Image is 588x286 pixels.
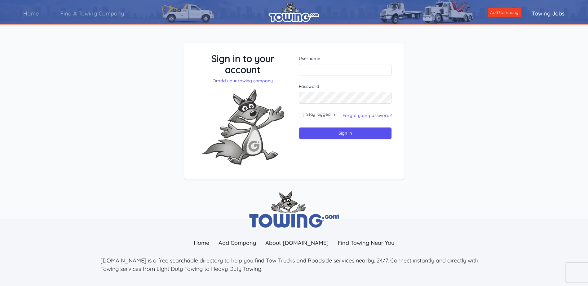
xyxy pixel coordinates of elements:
a: Find A Towing Company [50,5,135,22]
a: Find Towing Near You [333,236,399,249]
label: Stay logged in [306,111,335,117]
a: About [DOMAIN_NAME] [261,236,333,249]
img: logo.png [269,2,319,22]
a: Towing Jobs [521,5,576,22]
a: Add Company [487,8,521,17]
label: Username [299,55,392,62]
a: add your towing company [218,78,273,84]
input: Sign in [299,127,392,139]
a: Home [189,236,214,249]
a: Add Company [214,236,261,249]
a: Home [12,5,50,22]
p: [DOMAIN_NAME] is a free searchable directory to help you find Tow Trucks and Roadside services ne... [100,256,488,273]
img: Fox-Excited.png [196,84,289,170]
h3: Sign in to your account [196,53,290,75]
img: towing [248,191,341,229]
a: Forgot your password? [343,113,392,118]
label: Password [299,83,392,89]
p: Or [196,78,290,84]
